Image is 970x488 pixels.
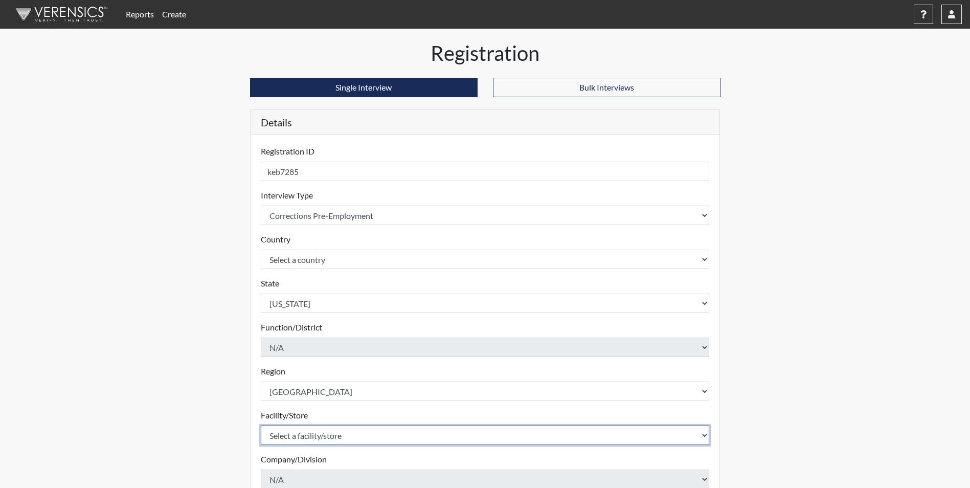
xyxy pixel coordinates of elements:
a: Reports [122,4,158,25]
button: Single Interview [250,78,478,97]
h5: Details [251,110,720,135]
label: Facility/Store [261,409,308,422]
label: Interview Type [261,189,313,202]
button: Bulk Interviews [493,78,720,97]
label: Function/District [261,321,322,334]
label: Region [261,365,285,378]
input: Insert a Registration ID, which needs to be a unique alphanumeric value for each interviewee [261,162,710,181]
label: Country [261,233,290,246]
label: Company/Division [261,453,327,465]
label: Registration ID [261,145,314,158]
a: Create [158,4,190,25]
h1: Registration [250,41,720,65]
label: State [261,277,279,290]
